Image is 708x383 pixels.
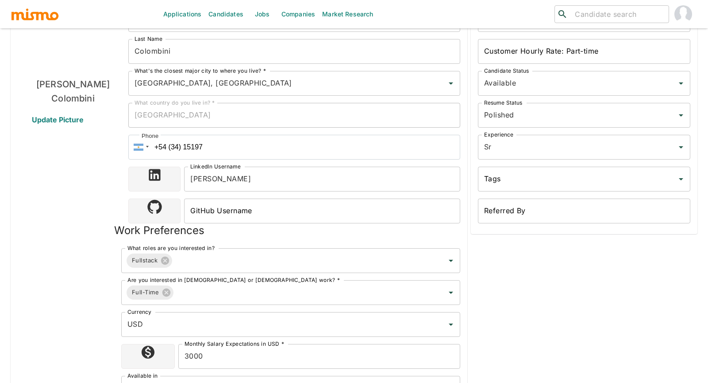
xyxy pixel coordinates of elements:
[127,285,173,300] div: Full-Time
[675,173,687,185] button: Open
[128,135,460,160] input: 1 (702) 123-4567
[445,77,457,90] button: Open
[445,318,457,331] button: Open
[127,372,158,379] label: Available in
[21,109,94,130] span: Update Picture
[675,77,687,90] button: Open
[127,255,163,266] span: Fullstack
[135,67,266,74] label: What's the closest major city to where you live? *
[127,308,151,316] label: Currency
[190,163,241,170] label: LinkedIn Username
[484,99,523,106] label: Resume Status
[114,223,204,238] h5: Work Preferences
[185,340,284,348] label: Monthly Salary Expectations in USD *
[127,287,164,297] span: Full-Time
[40,7,106,74] img: Sebastian Colombini
[128,135,151,160] div: Argentina: + 54
[139,132,161,141] div: Phone
[135,35,162,43] label: Last Name
[484,67,529,74] label: Candidate Status
[445,286,457,299] button: Open
[11,8,59,21] img: logo
[674,5,692,23] img: Carmen Vilachá
[135,99,215,106] label: What country do you live in? *
[127,244,215,252] label: What roles are you interested in?
[18,77,128,106] h6: [PERSON_NAME] Colombini
[571,8,665,20] input: Candidate search
[445,254,457,267] button: Open
[127,276,340,284] label: Are you interested in [DEMOGRAPHIC_DATA] or [DEMOGRAPHIC_DATA] work? *
[127,254,172,268] div: Fullstack
[675,109,687,121] button: Open
[484,131,513,138] label: Experience
[675,141,687,153] button: Open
